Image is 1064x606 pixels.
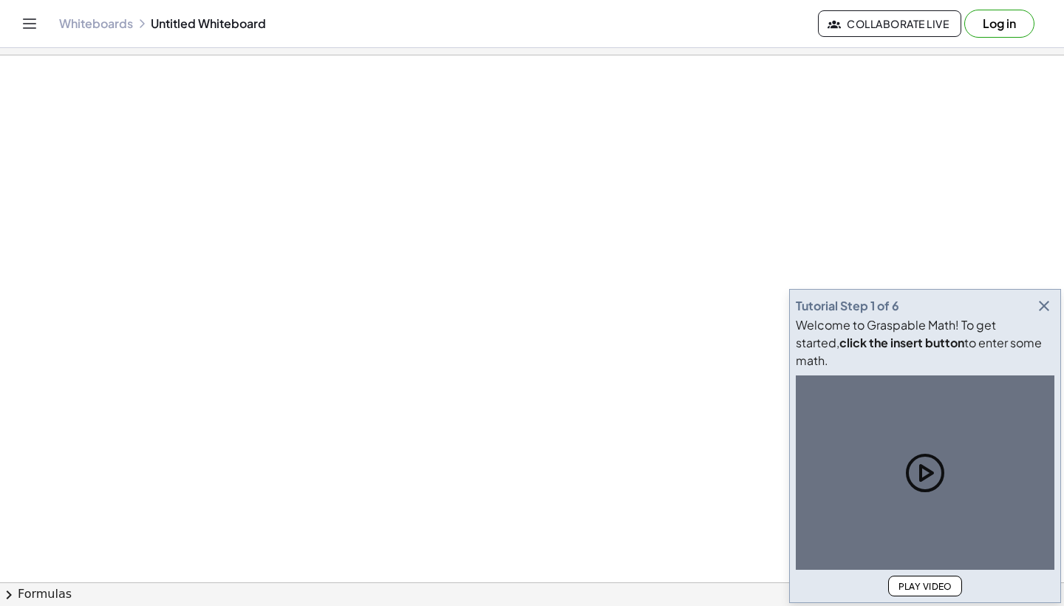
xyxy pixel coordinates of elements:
button: Collaborate Live [818,10,961,37]
span: Play Video [898,581,952,592]
button: Log in [964,10,1034,38]
b: click the insert button [839,335,964,350]
button: Play Video [888,576,962,596]
div: Welcome to Graspable Math! To get started, to enter some math. [796,316,1054,370]
div: Tutorial Step 1 of 6 [796,297,899,315]
span: Collaborate Live [831,17,949,30]
button: Toggle navigation [18,12,41,35]
a: Whiteboards [59,16,133,31]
